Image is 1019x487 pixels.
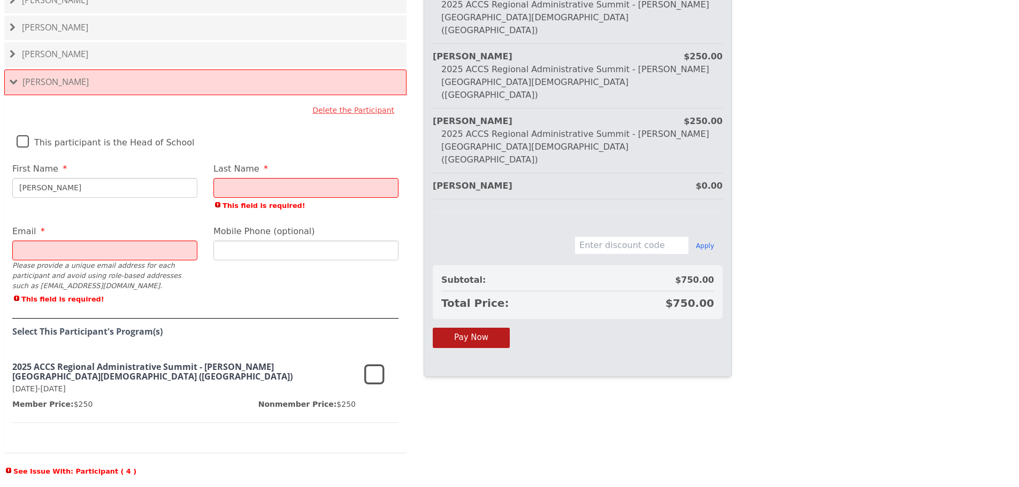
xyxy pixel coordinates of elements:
[12,260,197,291] div: Please provide a unique email address for each participant and avoid using role-based addresses s...
[574,236,689,254] input: Enter discount code
[695,180,723,192] div: $0.00
[433,328,510,347] button: Pay Now
[12,327,399,337] h4: Select This Participant's Program(s)
[308,101,399,120] button: Delete the Participant
[213,164,259,174] span: Last Name
[12,226,36,236] span: Email
[12,164,58,174] span: First Name
[441,274,486,287] span: Subtotal:
[684,50,723,63] div: $250.00
[22,48,88,60] span: [PERSON_NAME]
[4,466,407,476] span: See Issue With: Participant ( 4 )
[22,21,88,33] span: [PERSON_NAME]
[684,115,723,128] div: $250.00
[441,296,509,311] span: Total Price:
[675,274,714,287] span: $750.00
[12,362,356,381] h3: 2025 ACCS Regional Administrative Summit - [PERSON_NAME][GEOGRAPHIC_DATA][DEMOGRAPHIC_DATA] ([GEO...
[22,76,89,88] span: [PERSON_NAME]
[433,128,723,166] div: 2025 ACCS Regional Administrative Summit - [PERSON_NAME][GEOGRAPHIC_DATA][DEMOGRAPHIC_DATA] ([GEO...
[12,294,197,304] span: This field is required!
[12,400,74,408] span: Member Price:
[433,116,512,126] strong: [PERSON_NAME]
[213,200,399,211] span: This field is required!
[213,226,315,236] span: Mobile Phone (optional)
[12,383,356,395] p: [DATE]-[DATE]
[433,181,512,191] strong: [PERSON_NAME]
[258,400,337,408] span: Nonmember Price:
[433,63,723,102] div: 2025 ACCS Regional Administrative Summit - [PERSON_NAME][GEOGRAPHIC_DATA][DEMOGRAPHIC_DATA] ([GEO...
[258,399,356,409] p: $250
[433,51,512,61] strong: [PERSON_NAME]
[696,242,714,250] button: Apply
[665,296,714,311] span: $750.00
[12,399,93,409] p: $250
[17,128,195,151] label: This participant is the Head of School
